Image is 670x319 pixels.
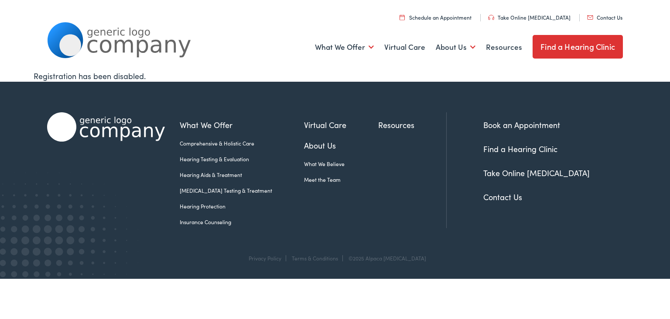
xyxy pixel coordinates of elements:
[483,143,557,154] a: Find a Hearing Clinic
[400,14,472,21] a: Schedule an Appointment
[483,119,560,130] a: Book an Appointment
[488,15,494,20] img: utility icon
[292,254,338,262] a: Terms & Conditions
[378,119,446,131] a: Resources
[47,112,165,142] img: Alpaca Audiology
[400,14,405,20] img: utility icon
[304,119,378,131] a: Virtual Care
[180,202,304,210] a: Hearing Protection
[587,15,593,20] img: utility icon
[486,31,522,63] a: Resources
[304,139,378,151] a: About Us
[304,160,378,168] a: What We Believe
[180,218,304,226] a: Insurance Counseling
[180,119,304,131] a: What We Offer
[483,191,522,202] a: Contact Us
[315,31,374,63] a: What We Offer
[180,187,304,194] a: [MEDICAL_DATA] Testing & Treatment
[533,35,623,59] a: Find a Hearing Clinic
[180,139,304,147] a: Comprehensive & Holistic Care
[483,167,590,178] a: Take Online [MEDICAL_DATA]
[488,14,571,21] a: Take Online [MEDICAL_DATA]
[34,70,636,82] div: Registration has been disabled.
[384,31,425,63] a: Virtual Care
[436,31,475,63] a: About Us
[180,171,304,179] a: Hearing Aids & Treatment
[344,255,426,261] div: ©2025 Alpaca [MEDICAL_DATA]
[180,155,304,163] a: Hearing Testing & Evaluation
[587,14,622,21] a: Contact Us
[304,176,378,184] a: Meet the Team
[249,254,281,262] a: Privacy Policy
